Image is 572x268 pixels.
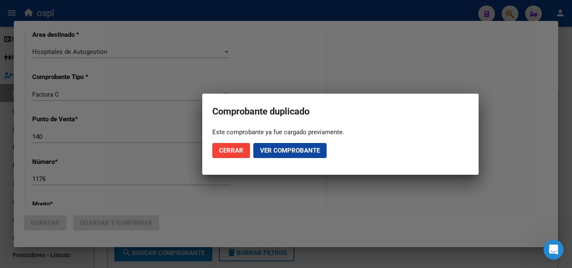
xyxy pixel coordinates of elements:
span: Cerrar [219,147,243,154]
button: Cerrar [212,143,250,158]
button: Ver comprobante [253,143,327,158]
div: Este comprobante ya fue cargado previamente. [212,128,469,136]
h2: Comprobante duplicado [212,104,469,120]
span: Ver comprobante [260,147,320,154]
iframe: Intercom live chat [544,240,564,260]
